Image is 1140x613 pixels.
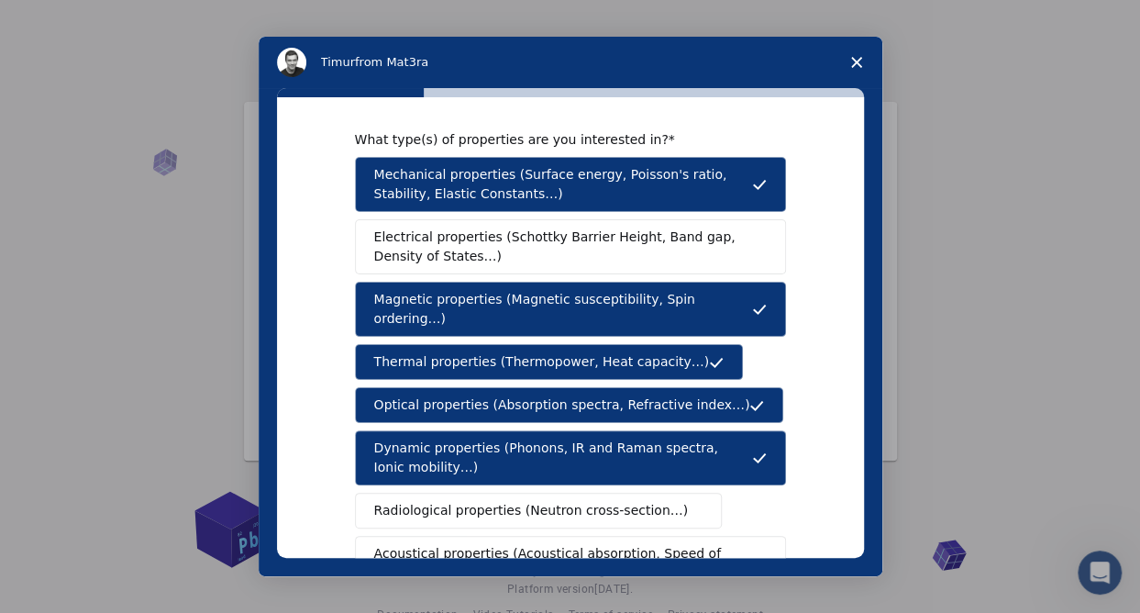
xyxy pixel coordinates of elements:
div: What type(s) of properties are you interested in? [355,131,758,148]
button: Mechanical properties (Surface energy, Poisson's ratio, Stability, Elastic Constants…) [355,157,786,212]
span: Timur [321,55,355,69]
button: Acoustical properties (Acoustical absorption, Speed of sound, Sound reflection) [355,536,786,591]
span: Assistance [29,13,118,29]
button: Electrical properties (Schottky Barrier Height, Band gap, Density of States…) [355,219,786,274]
button: Optical properties (Absorption spectra, Refractive index…) [355,387,784,423]
span: from Mat3ra [355,55,428,69]
button: Thermal properties (Thermopower, Heat capacity…) [355,344,744,380]
button: Radiological properties (Neutron cross-section…) [355,493,723,529]
span: Dynamic properties (Phonons, IR and Raman spectra, Ionic mobility…) [374,439,752,477]
span: Close survey [831,37,882,88]
span: Electrical properties (Schottky Barrier Height, Band gap, Density of States…) [374,228,756,266]
img: Profile image for Timur [277,48,306,77]
button: Magnetic properties (Magnetic susceptibility, Spin ordering…) [355,282,786,337]
span: Thermal properties (Thermopower, Heat capacity…) [374,352,710,372]
span: Optical properties (Absorption spectra, Refractive index…) [374,396,750,415]
span: Magnetic properties (Magnetic susceptibility, Spin ordering…) [374,290,752,329]
span: Radiological properties (Neutron cross-section…) [374,501,689,520]
span: Mechanical properties (Surface energy, Poisson's ratio, Stability, Elastic Constants…) [374,165,752,204]
button: Dynamic properties (Phonons, IR and Raman spectra, Ionic mobility…) [355,430,786,485]
span: Acoustical properties (Acoustical absorption, Speed of sound, Sound reflection) [374,544,756,583]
